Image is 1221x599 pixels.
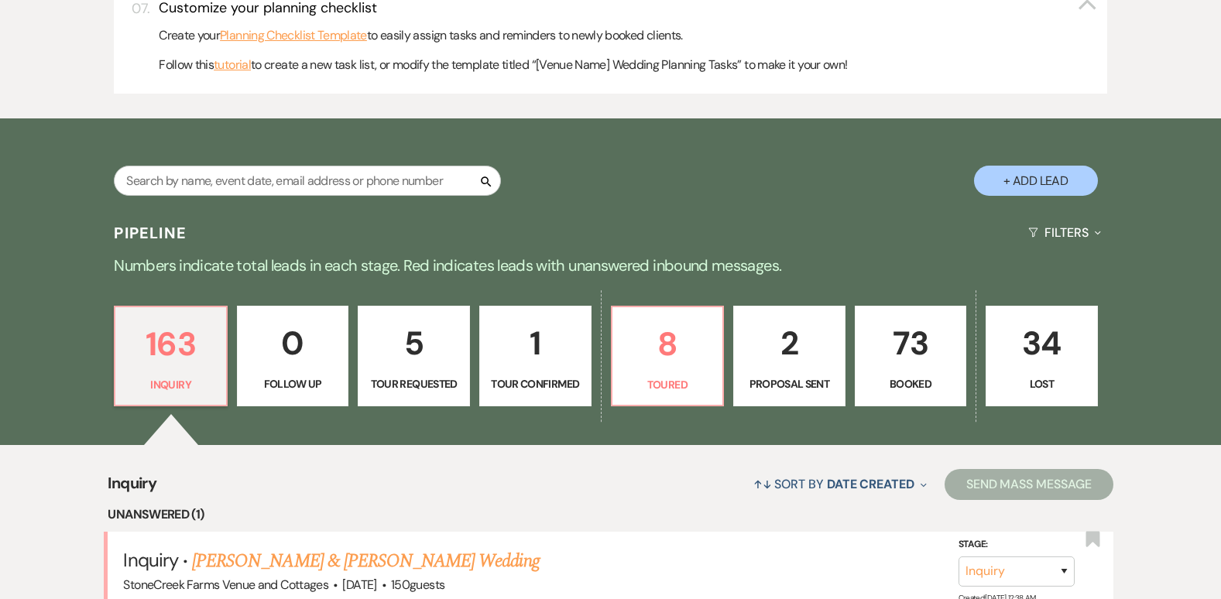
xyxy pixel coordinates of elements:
[192,547,539,575] a: [PERSON_NAME] & [PERSON_NAME] Wedding
[865,317,957,369] p: 73
[123,548,177,572] span: Inquiry
[214,55,251,75] a: tutorial
[108,505,1113,525] li: Unanswered (1)
[53,253,1168,278] p: Numbers indicate total leads in each stage. Red indicates leads with unanswered inbound messages.
[114,306,228,406] a: 163Inquiry
[123,577,328,593] span: StoneCreek Farms Venue and Cottages
[108,471,156,505] span: Inquiry
[489,317,581,369] p: 1
[247,375,339,392] p: Follow Up
[855,306,967,406] a: 73Booked
[125,376,217,393] p: Inquiry
[237,306,349,406] a: 0Follow Up
[489,375,581,392] p: Tour Confirmed
[342,577,376,593] span: [DATE]
[865,375,957,392] p: Booked
[743,375,835,392] p: Proposal Sent
[159,26,1097,46] p: Create your to easily assign tasks and reminders to newly booked clients.
[827,476,914,492] span: Date Created
[479,306,592,406] a: 1Tour Confirmed
[611,306,725,406] a: 8Toured
[996,317,1088,369] p: 34
[733,306,845,406] a: 2Proposal Sent
[974,166,1098,196] button: + Add Lead
[996,375,1088,392] p: Lost
[753,476,772,492] span: ↑↓
[220,26,367,46] a: Planning Checklist Template
[114,222,187,244] h3: Pipeline
[247,317,339,369] p: 0
[125,318,217,370] p: 163
[747,464,933,505] button: Sort By Date Created
[622,318,714,370] p: 8
[743,317,835,369] p: 2
[368,317,460,369] p: 5
[368,375,460,392] p: Tour Requested
[114,166,501,196] input: Search by name, event date, email address or phone number
[159,55,1097,75] p: Follow this to create a new task list, or modify the template titled “[Venue Name] Wedding Planni...
[622,376,714,393] p: Toured
[391,577,444,593] span: 150 guests
[986,306,1098,406] a: 34Lost
[1022,212,1106,253] button: Filters
[945,469,1113,500] button: Send Mass Message
[959,536,1075,553] label: Stage:
[358,306,470,406] a: 5Tour Requested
